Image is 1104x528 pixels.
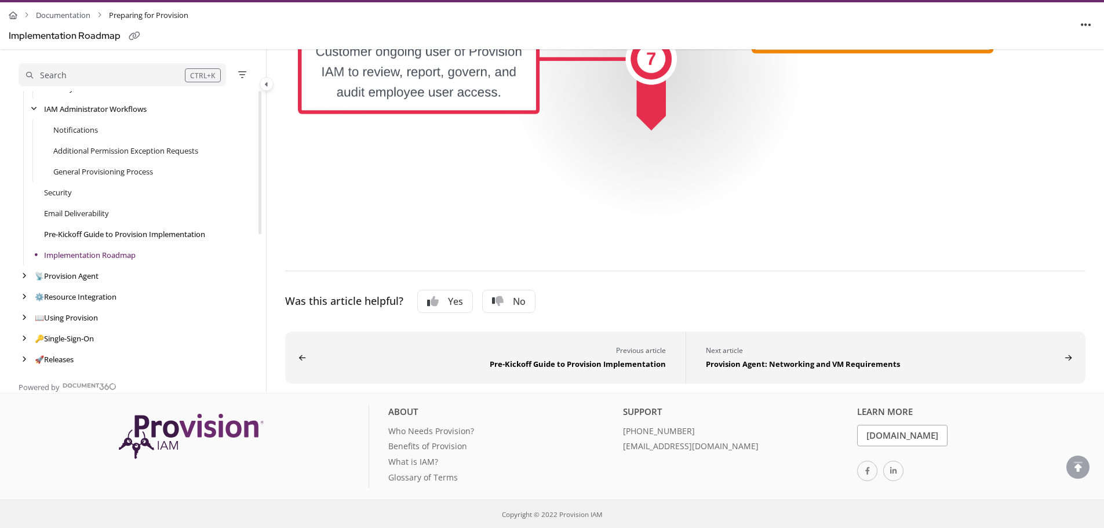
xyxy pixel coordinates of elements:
a: Email Deliverability [44,207,109,219]
a: Powered by Document360 - opens in a new tab [19,379,116,393]
a: Releases [35,354,74,365]
div: Learn More [857,405,1083,424]
button: Category toggle [260,77,274,91]
span: 🚀 [35,354,44,365]
span: ⚙️ [35,292,44,302]
div: Implementation Roadmap [9,28,121,45]
div: arrow [28,104,39,115]
img: Provision IAM Onboarding Platform [119,414,264,458]
a: Implementation Roadmap [44,249,136,261]
div: scroll to top [1066,456,1090,479]
span: 📡 [35,271,44,281]
div: Provision Agent: Networking and VM Requirements [706,356,1061,370]
a: Documentation [36,7,90,24]
img: Document360 [63,383,116,390]
div: Previous article [310,345,666,356]
a: Resource Integration [35,291,116,303]
span: Powered by [19,381,60,393]
button: No [482,290,535,313]
a: [DOMAIN_NAME] [857,425,948,446]
div: arrow [19,271,30,282]
a: Provision Agent [35,270,99,282]
a: Pre-Kickoff Guide to Provision Implementation [44,228,205,240]
div: CTRL+K [185,68,221,82]
a: Additional Permission Exception Requests [53,145,198,156]
a: Single-Sign-On [35,333,94,344]
div: Support [623,405,848,424]
a: Notifications [53,124,98,136]
a: Who Needs Provision? [388,425,614,440]
button: Article more options [1077,15,1095,34]
div: arrow [19,292,30,303]
span: Preparing for Provision [109,7,188,24]
div: Search [40,69,67,82]
a: Glossary of Terms [388,471,614,487]
button: Search [19,63,226,86]
button: Copy link of [125,27,144,46]
a: General Provisioning Process [53,166,153,177]
button: Pre-Kickoff Guide to Provision Implementation [285,332,686,384]
div: Next article [706,345,1061,356]
button: Filter [235,68,249,82]
a: Using Provision [35,312,98,323]
a: [PHONE_NUMBER] [623,425,848,440]
span: 📖 [35,312,44,323]
a: What is IAM? [388,456,614,471]
a: Home [9,7,17,24]
div: Was this article helpful? [285,293,403,309]
div: arrow [19,333,30,344]
div: Pre-Kickoff Guide to Provision Implementation [310,356,666,370]
div: About [388,405,614,424]
span: 🔑 [35,333,44,344]
a: [EMAIL_ADDRESS][DOMAIN_NAME] [623,440,848,456]
a: IAM Administrator Workflows [44,103,147,115]
a: Benefits of Provision [388,440,614,456]
button: Provision Agent: Networking and VM Requirements [686,332,1086,384]
div: arrow [19,312,30,323]
button: Yes [417,290,473,313]
a: Security [44,187,72,198]
div: arrow [19,354,30,365]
